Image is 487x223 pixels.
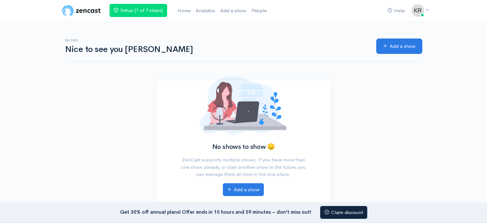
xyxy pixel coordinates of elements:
[65,45,369,54] h1: Nice to see you [PERSON_NAME]
[120,209,311,215] strong: Get 30% off annual plans! Offer ends in 10 hours and 59 minutes – don’t miss out!
[193,4,218,18] a: Analytics
[65,39,369,42] h6: Shows
[200,76,287,136] img: No shows added
[376,39,422,54] a: Add a show
[178,143,309,150] h2: No shows to show 😞
[61,4,102,17] img: ZenCast Logo
[223,183,264,196] a: Add a show
[218,4,249,18] a: Add a show
[385,4,408,18] a: Help
[411,4,424,17] img: ...
[175,4,193,18] a: Home
[178,156,309,178] p: ZenCast supports multiple shows. If you have more than one show already, or start another show in...
[320,206,367,219] a: Claim discount
[249,4,269,18] a: People
[110,4,167,17] a: Setup (1 of 7 steps)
